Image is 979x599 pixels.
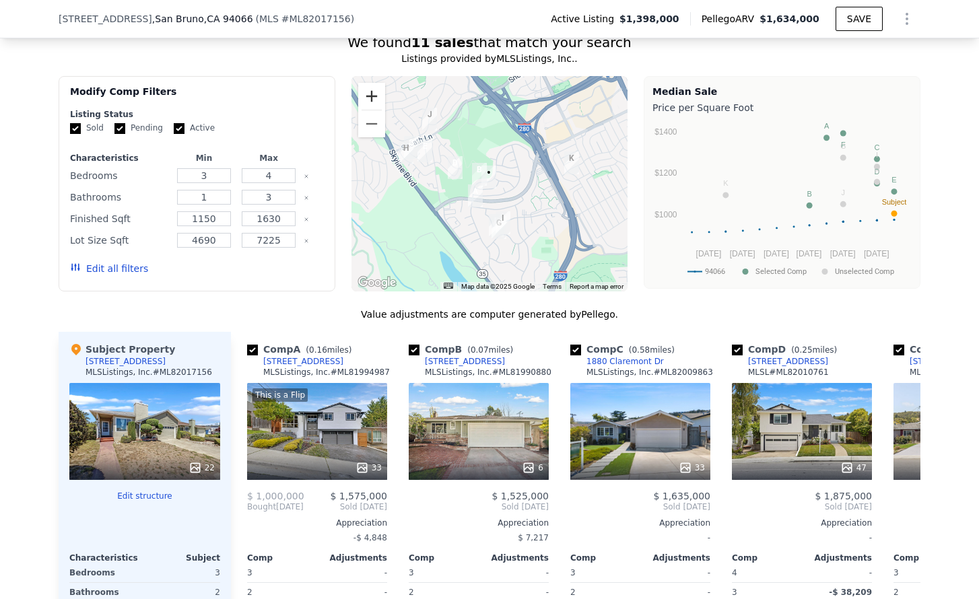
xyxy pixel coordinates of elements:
[404,136,419,159] div: 1880 Claremont Dr
[145,553,220,563] div: Subject
[654,210,677,219] text: $1000
[759,13,819,24] span: $1,634,000
[864,249,889,258] text: [DATE]
[86,367,212,378] div: MLSListings, Inc. # ML82017156
[70,231,169,250] div: Lot Size Sqft
[86,356,166,367] div: [STREET_ADDRESS]
[570,568,576,577] span: 3
[748,356,828,367] div: [STREET_ADDRESS]
[815,491,872,501] span: $ 1,875,000
[462,345,518,355] span: ( miles)
[247,356,343,367] a: [STREET_ADDRESS]
[399,141,413,164] div: 1910 Earl Ave
[70,209,169,228] div: Finished Sqft
[417,139,432,162] div: 1121 Vermont Way
[409,553,479,563] div: Comp
[824,122,830,130] text: A
[247,501,304,512] div: [DATE]
[481,563,549,582] div: -
[69,491,220,501] button: Edit structure
[841,141,846,149] text: F
[448,156,463,179] div: 1540 Claremont Dr
[461,283,535,290] span: Map data ©2025 Google
[829,588,872,597] span: -$ 38,209
[893,568,899,577] span: 3
[304,217,309,222] button: Clear
[239,153,298,164] div: Max
[586,367,713,378] div: MLSListings, Inc. # ML82009863
[732,553,802,563] div: Comp
[174,123,184,134] input: Active
[640,553,710,563] div: Adjustments
[732,518,872,528] div: Appreciation
[355,274,399,291] img: Google
[247,518,387,528] div: Appreciation
[409,518,549,528] div: Appreciation
[353,533,387,542] span: -$ 4,848
[652,85,912,98] div: Median Sale
[174,153,234,164] div: Min
[300,345,357,355] span: ( miles)
[732,568,737,577] span: 4
[69,553,145,563] div: Characteristics
[330,491,387,501] span: $ 1,575,000
[570,528,710,547] div: -
[247,491,304,501] span: $ 1,000,000
[247,501,276,512] span: Bought
[518,533,549,542] span: $ 7,217
[69,563,142,582] div: Bedrooms
[252,388,308,402] div: This is a Flip
[830,249,856,258] text: [DATE]
[653,491,710,501] span: $ 1,635,000
[652,117,912,285] svg: A chart.
[564,151,579,174] div: 666 Cedar Ave
[247,343,357,356] div: Comp A
[723,179,729,187] text: K
[570,518,710,528] div: Appreciation
[247,553,317,563] div: Comp
[840,461,867,474] div: 47
[874,166,879,174] text: H
[409,343,518,356] div: Comp B
[70,166,169,185] div: Bedrooms
[114,123,125,134] input: Pending
[755,267,807,276] text: Selected Comp
[409,501,549,512] span: Sold [DATE]
[304,501,387,512] span: Sold [DATE]
[570,356,664,367] a: 1880 Claremont Dr
[479,553,549,563] div: Adjustments
[522,461,543,474] div: 6
[247,568,252,577] span: 3
[147,563,220,582] div: 3
[696,249,722,258] text: [DATE]
[679,461,705,474] div: 33
[70,123,81,134] input: Sold
[263,367,390,378] div: MLSListings, Inc. # ML81994987
[304,174,309,179] button: Clear
[807,190,811,198] text: B
[893,5,920,32] button: Show Options
[59,52,920,65] div: Listings provided by MLSListings, Inc. .
[358,83,385,110] button: Zoom in
[632,345,650,355] span: 0.58
[492,216,506,239] div: 2491 Rosewood Dr
[802,553,872,563] div: Adjustments
[59,308,920,321] div: Value adjustments are computer generated by Pellego .
[893,553,964,563] div: Comp
[256,12,355,26] div: ( )
[654,127,677,137] text: $1400
[409,568,414,577] span: 3
[764,249,789,258] text: [DATE]
[70,85,324,109] div: Modify Comp Filters
[355,274,399,291] a: Open this area in Google Maps (opens a new window)
[468,184,483,207] div: 2570 Princeton Dr
[492,491,549,501] span: $ 1,525,000
[654,168,677,178] text: $1200
[204,13,253,24] span: , CA 94066
[70,262,148,275] button: Edit all filters
[481,166,496,188] div: 2480 Lexington Way
[891,176,896,184] text: E
[259,13,279,24] span: MLS
[882,198,907,206] text: Subject
[586,356,664,367] div: 1880 Claremont Dr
